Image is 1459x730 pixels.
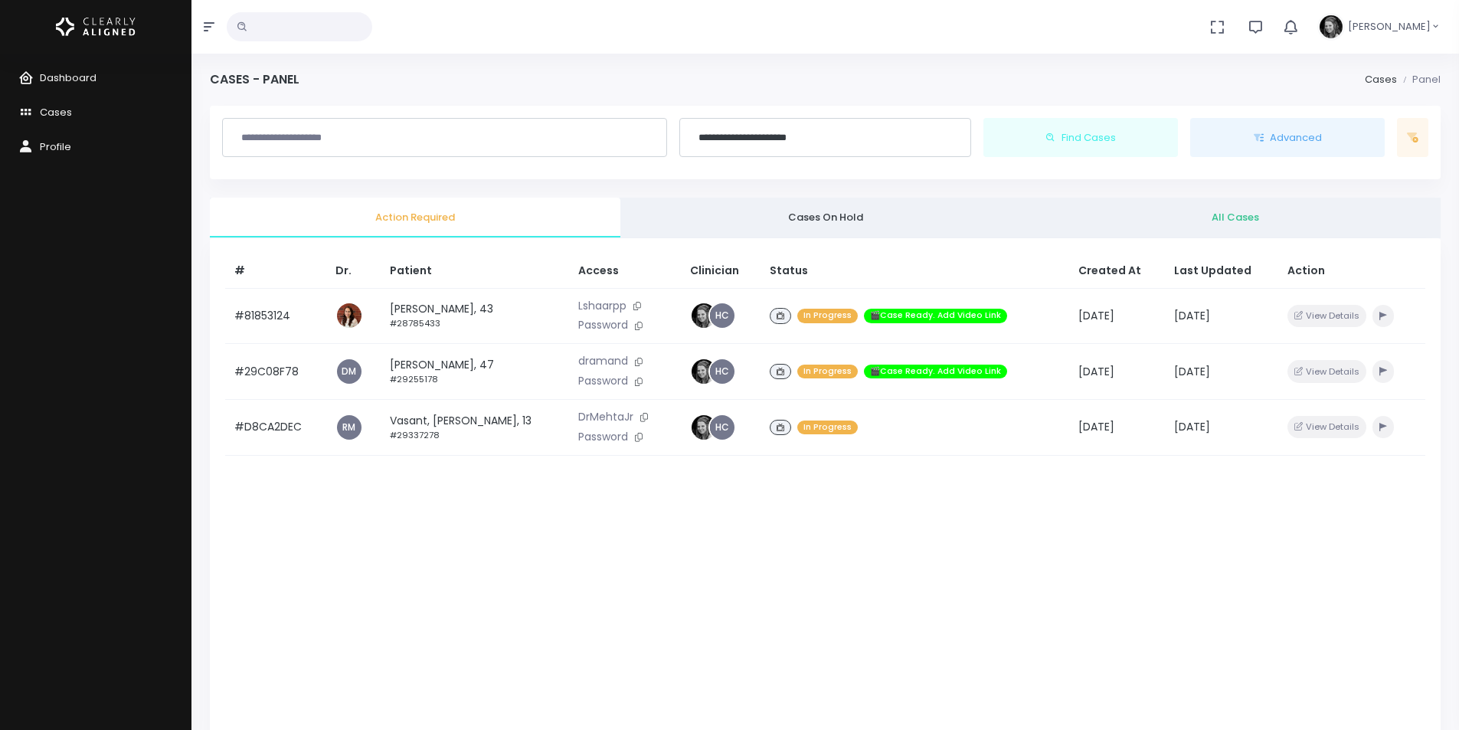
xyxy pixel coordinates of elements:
span: Action Required [222,210,608,225]
td: #D8CA2DEC [225,399,326,455]
button: View Details [1287,305,1366,327]
span: 🎬Case Ready. Add Video Link [864,365,1007,379]
li: Panel [1397,72,1441,87]
span: Dashboard [40,70,97,85]
th: Last Updated [1165,254,1277,289]
span: [PERSON_NAME] [1348,19,1431,34]
p: Password [578,373,672,390]
span: In Progress [797,309,858,323]
span: Cases On Hold [633,210,1019,225]
span: [DATE] [1078,419,1114,434]
p: Password [578,429,672,446]
td: #81853124 [225,288,326,344]
p: Password [578,317,672,334]
img: Logo Horizontal [56,11,136,43]
button: Advanced [1190,118,1385,158]
th: Patient [381,254,569,289]
span: All Cases [1042,210,1428,225]
a: HC [710,359,734,384]
h4: Cases - Panel [210,72,299,87]
span: In Progress [797,365,858,379]
p: dramand [578,353,672,370]
th: Status [761,254,1070,289]
small: #29255178 [390,373,438,385]
a: RM [337,415,361,440]
span: Cases [40,105,72,119]
td: Vasant, [PERSON_NAME], 13 [381,399,569,455]
td: [PERSON_NAME], 43 [381,288,569,344]
span: In Progress [797,421,858,435]
th: Clinician [681,254,761,289]
img: Header Avatar [1317,13,1345,41]
button: View Details [1287,416,1366,438]
p: DrMehtaJr [578,409,672,426]
span: [DATE] [1174,308,1210,323]
span: [DATE] [1174,364,1210,379]
span: [DATE] [1174,419,1210,434]
td: #29C08F78 [225,344,326,400]
td: [PERSON_NAME], 47 [381,344,569,400]
a: Cases [1365,72,1397,87]
a: HC [710,303,734,328]
small: #28785433 [390,317,440,329]
th: Dr. [326,254,381,289]
p: Lshaarpp [578,298,672,315]
span: 🎬Case Ready. Add Video Link [864,309,1007,323]
th: Action [1278,254,1426,289]
th: Created At [1069,254,1165,289]
span: [DATE] [1078,364,1114,379]
small: #29337278 [390,429,440,441]
span: Profile [40,139,71,154]
a: DM [337,359,361,384]
button: View Details [1287,360,1366,382]
span: [DATE] [1078,308,1114,323]
a: HC [710,415,734,440]
th: Access [569,254,681,289]
button: Find Cases [983,118,1178,158]
th: # [225,254,326,289]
